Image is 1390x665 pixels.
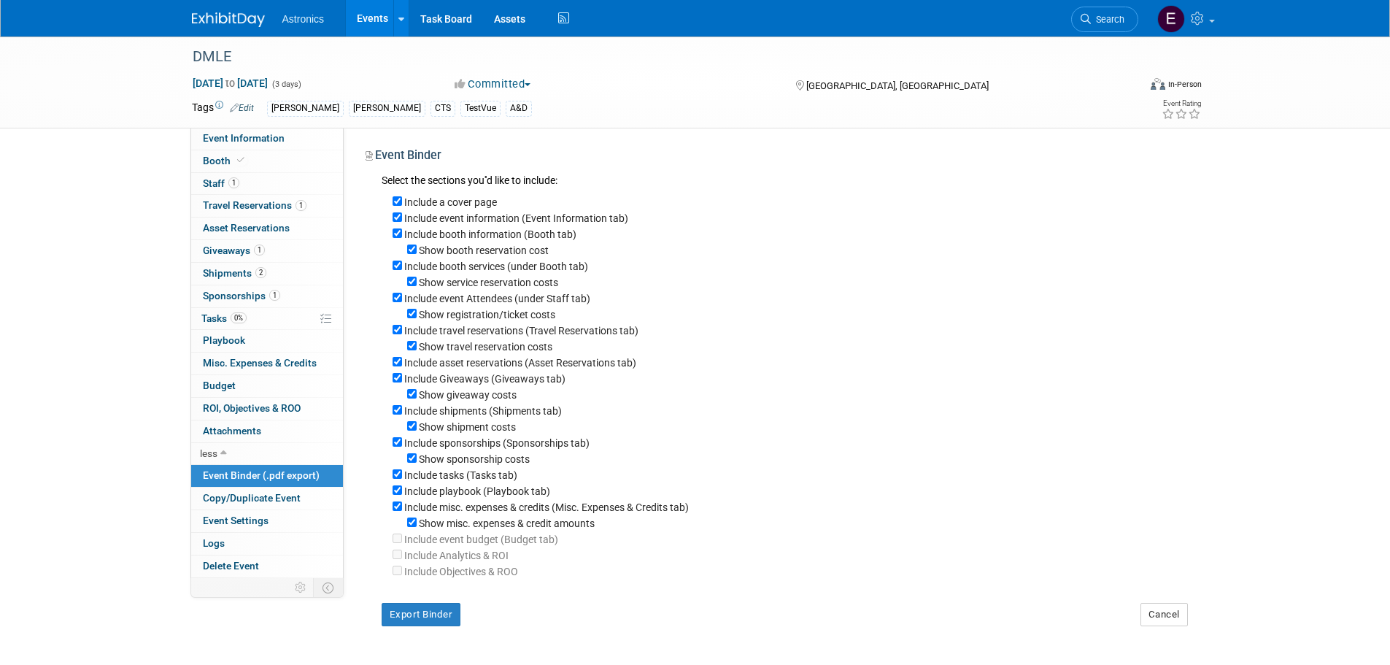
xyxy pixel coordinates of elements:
a: Event Binder (.pdf export) [191,465,343,487]
td: Tags [192,100,254,117]
span: Playbook [203,334,245,346]
div: A&D [506,101,532,116]
a: Travel Reservations1 [191,195,343,217]
a: Budget [191,375,343,397]
span: Attachments [203,425,261,437]
label: Show booth reservation cost [419,245,549,256]
span: Logs [203,537,225,549]
a: Booth [191,150,343,172]
span: 1 [296,200,306,211]
span: Event Information [203,132,285,144]
div: Event Format [1052,76,1202,98]
span: 2 [255,267,266,278]
label: Include Giveaways (Giveaways tab) [404,373,565,385]
span: [GEOGRAPHIC_DATA], [GEOGRAPHIC_DATA] [806,80,989,91]
span: Event Settings [203,515,269,526]
a: Misc. Expenses & Credits [191,353,343,374]
a: ROI, Objectives & ROO [191,398,343,420]
label: Include shipments (Shipments tab) [404,405,562,417]
span: Travel Reservations [203,199,306,211]
label: Include booth services (under Booth tab) [404,261,588,272]
label: Include event information (Event Information tab) [404,212,628,224]
span: less [200,447,217,459]
span: Staff [203,177,239,189]
a: Copy/Duplicate Event [191,488,343,510]
label: Show sponsorship costs [419,453,530,465]
span: ROI, Objectives & ROO [203,402,301,414]
div: CTS [430,101,455,116]
input: Your ExhibitDay workspace does not have access to Budgeting. [393,534,402,543]
label: Show registration/ticket costs [419,309,555,320]
span: Misc. Expenses & Credits [203,357,317,369]
div: Event Binder [366,147,1188,169]
input: Your ExhibitDay workspace does not have access to Analytics and ROI. [393,550,402,559]
a: Shipments2 [191,263,343,285]
label: Include playbook (Playbook tab) [404,485,550,497]
label: Include event Attendees (under Staff tab) [404,293,590,304]
span: Shipments [203,267,266,279]
label: Show shipment costs [419,421,516,433]
label: Show giveaway costs [419,389,517,401]
a: Delete Event [191,556,343,577]
a: Sponsorships1 [191,285,343,307]
span: 1 [228,177,239,188]
label: Show travel reservation costs [419,341,552,353]
button: Export Binder [382,603,461,626]
div: Select the sections you''d like to include: [382,173,1188,190]
label: Your ExhibitDay workspace does not have access to Analytics and ROI. [404,566,518,577]
a: less [191,443,343,465]
div: [PERSON_NAME] [267,101,344,116]
a: Search [1071,7,1138,32]
span: 1 [254,245,265,255]
label: Include sponsorships (Sponsorships tab) [404,437,590,449]
a: Asset Reservations [191,218,343,239]
span: [DATE] [DATE] [192,77,269,90]
span: Budget [203,380,236,391]
a: Event Information [191,128,343,150]
span: Astronics [282,13,325,25]
img: Elizabeth Cortes [1157,5,1185,33]
label: Show misc. expenses & credit amounts [419,518,595,529]
span: Sponsorships [203,290,280,301]
div: [PERSON_NAME] [349,101,425,116]
span: to [223,77,237,89]
a: Playbook [191,330,343,352]
div: In-Person [1167,79,1202,90]
span: 0% [231,312,247,323]
span: Copy/Duplicate Event [203,492,301,504]
label: Include travel reservations (Travel Reservations tab) [404,325,638,337]
a: Attachments [191,420,343,442]
span: Search [1091,14,1124,25]
span: Event Binder (.pdf export) [203,469,320,481]
label: Include tasks (Tasks tab) [404,469,517,481]
input: Your ExhibitDay workspace does not have access to Analytics and ROI. [393,566,402,575]
td: Toggle Event Tabs [313,578,343,597]
label: Include a cover page [404,196,497,208]
img: ExhibitDay [192,12,265,27]
a: Staff1 [191,173,343,195]
span: Asset Reservations [203,222,290,234]
label: Include booth information (Booth tab) [404,228,576,240]
a: Event Settings [191,510,343,532]
label: Show service reservation costs [419,277,558,288]
a: Tasks0% [191,308,343,330]
div: DMLE [188,44,1116,70]
div: Event Rating [1162,100,1201,107]
span: Giveaways [203,245,265,256]
a: Logs [191,533,343,555]
label: Your ExhibitDay workspace does not have access to Budgeting. [404,534,558,545]
span: Delete Event [203,560,259,572]
span: Tasks [201,312,247,324]
span: Booth [203,155,247,166]
td: Personalize Event Tab Strip [288,578,314,597]
button: Cancel [1140,603,1188,626]
span: 1 [269,290,280,301]
i: Booth reservation complete [237,156,244,164]
img: Format-Inperson.png [1151,78,1165,90]
label: Include misc. expenses & credits (Misc. Expenses & Credits tab) [404,501,689,513]
span: (3 days) [271,80,301,89]
label: Your ExhibitDay workspace does not have access to Analytics and ROI. [404,550,509,561]
a: Giveaways1 [191,240,343,262]
div: TestVue [460,101,501,116]
a: Edit [230,103,254,113]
